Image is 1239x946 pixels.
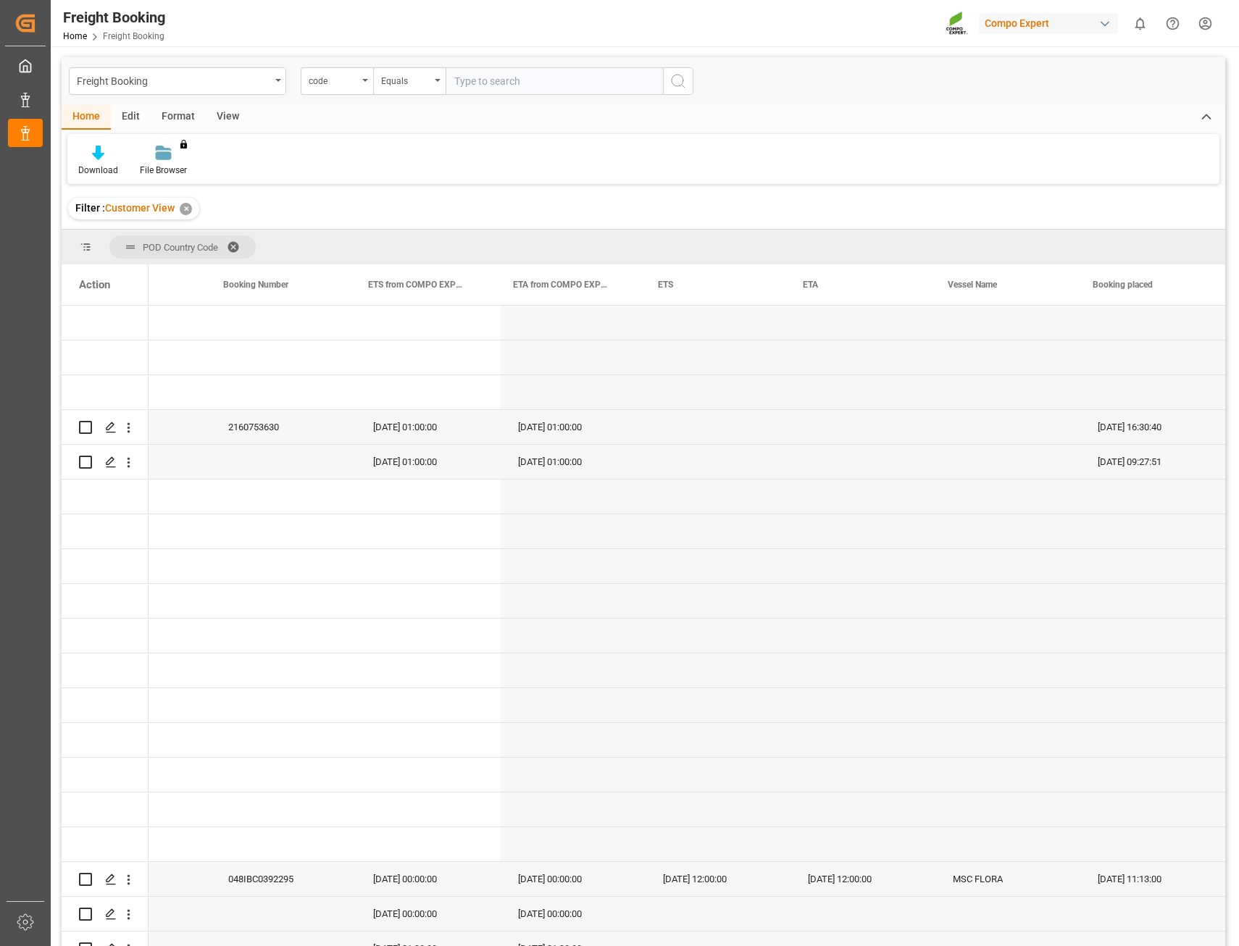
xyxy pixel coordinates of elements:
[946,11,969,36] img: Screenshot%202023-09-29%20at%2010.02.21.png_1712312052.png
[63,31,87,41] a: Home
[62,375,149,410] div: Press SPACE to select this row.
[78,164,118,177] div: Download
[223,280,288,290] span: Booking Number
[1080,862,1225,896] div: [DATE] 11:13:00
[62,584,149,619] div: Press SPACE to select this row.
[803,280,818,290] span: ETA
[63,7,165,28] div: Freight Booking
[501,897,646,931] div: [DATE] 00:00:00
[62,792,149,827] div: Press SPACE to select this row.
[62,410,149,445] div: Press SPACE to select this row.
[62,445,149,480] div: Press SPACE to select this row.
[143,242,218,253] span: POD Country Code
[1080,410,1225,444] div: [DATE] 16:30:40
[62,549,149,584] div: Press SPACE to select this row.
[111,105,151,130] div: Edit
[62,827,149,862] div: Press SPACE to select this row.
[62,340,149,375] div: Press SPACE to select this row.
[356,445,501,479] div: [DATE] 01:00:00
[501,410,646,444] div: [DATE] 01:00:00
[979,9,1124,37] button: Compo Expert
[62,619,149,653] div: Press SPACE to select this row.
[62,758,149,792] div: Press SPACE to select this row.
[62,306,149,340] div: Press SPACE to select this row.
[979,13,1118,34] div: Compo Expert
[69,67,286,95] button: open menu
[62,653,149,688] div: Press SPACE to select this row.
[501,445,646,479] div: [DATE] 01:00:00
[356,410,501,444] div: [DATE] 01:00:00
[211,410,356,444] div: 2160753630
[646,862,790,896] div: [DATE] 12:00:00
[211,862,356,896] div: 048IBC0392295
[62,105,111,130] div: Home
[309,71,358,88] div: code
[62,514,149,549] div: Press SPACE to select this row.
[513,280,610,290] span: ETA from COMPO EXPERT
[301,67,373,95] button: open menu
[105,202,175,214] span: Customer View
[62,688,149,723] div: Press SPACE to select this row.
[75,202,105,214] span: Filter :
[1093,280,1153,290] span: Booking placed
[663,67,693,95] button: search button
[62,480,149,514] div: Press SPACE to select this row.
[1124,7,1156,40] button: show 0 new notifications
[206,105,250,130] div: View
[151,105,206,130] div: Format
[62,897,149,932] div: Press SPACE to select this row.
[62,723,149,758] div: Press SPACE to select this row.
[1080,445,1225,479] div: [DATE] 09:27:51
[77,71,270,89] div: Freight Booking
[356,897,501,931] div: [DATE] 00:00:00
[446,67,663,95] input: Type to search
[658,280,673,290] span: ETS
[368,280,465,290] span: ETS from COMPO EXPERT
[948,280,997,290] span: Vessel Name
[1156,7,1189,40] button: Help Center
[381,71,430,88] div: Equals
[501,862,646,896] div: [DATE] 00:00:00
[935,862,1080,896] div: MSC FLORA
[373,67,446,95] button: open menu
[62,862,149,897] div: Press SPACE to select this row.
[180,203,192,215] div: ✕
[79,278,110,291] div: Action
[790,862,935,896] div: [DATE] 12:00:00
[356,862,501,896] div: [DATE] 00:00:00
